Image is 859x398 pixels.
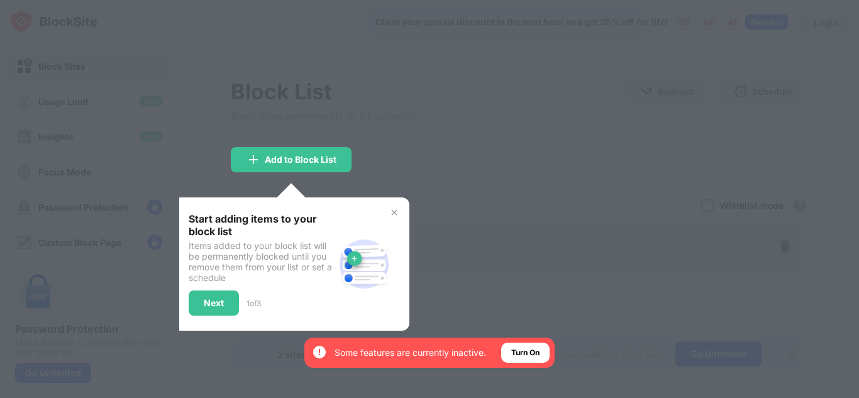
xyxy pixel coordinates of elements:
[204,298,224,308] div: Next
[247,299,261,308] div: 1 of 3
[511,346,540,359] div: Turn On
[389,207,399,218] img: x-button.svg
[189,213,334,238] div: Start adding items to your block list
[312,345,327,360] img: error-circle-white.svg
[189,240,334,283] div: Items added to your block list will be permanently blocked until you remove them from your list o...
[265,155,336,165] div: Add to Block List
[334,234,394,294] img: block-site.svg
[335,346,486,359] div: Some features are currently inactive.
